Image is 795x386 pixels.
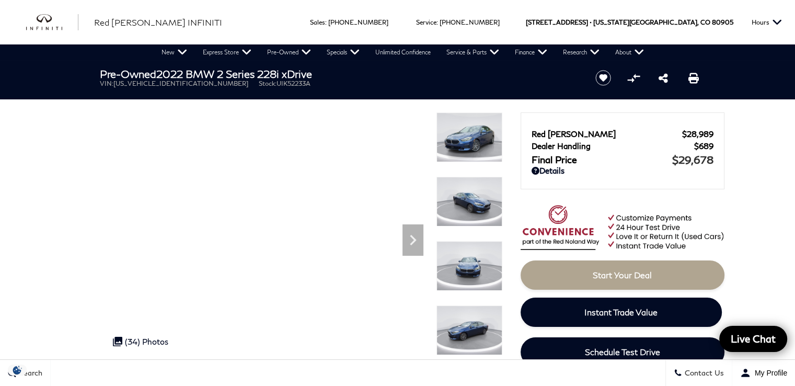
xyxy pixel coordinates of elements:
[100,112,429,359] iframe: Interactive Walkaround/Photo gallery of the vehicle/product
[694,141,713,151] span: $689
[592,70,615,86] button: Save vehicle
[521,260,724,290] a: Start Your Deal
[259,44,319,60] a: Pre-Owned
[94,16,222,29] a: Red [PERSON_NAME] INFINITI
[532,154,672,165] span: Final Price
[439,44,507,60] a: Service & Parts
[26,14,78,31] a: infiniti
[416,18,436,26] span: Service
[607,44,652,60] a: About
[532,141,694,151] span: Dealer Handling
[5,365,29,376] img: Opt-Out Icon
[688,72,699,84] a: Print this Pre-Owned 2022 BMW 2 Series 228i xDrive
[100,80,113,87] span: VIN:
[507,44,555,60] a: Finance
[310,18,325,26] span: Sales
[5,365,29,376] section: Click to Open Cookie Consent Modal
[154,44,195,60] a: New
[402,224,423,256] div: Next
[593,270,652,280] span: Start Your Deal
[626,70,641,86] button: Compare Vehicle
[751,369,787,377] span: My Profile
[672,153,713,166] span: $29,678
[325,18,327,26] span: :
[682,369,724,378] span: Contact Us
[725,332,781,345] span: Live Chat
[436,241,502,291] img: Used 2022 Blue Metallic BMW 228i xDrive image 3
[328,18,388,26] a: [PHONE_NUMBER]
[26,14,78,31] img: INFINITI
[521,298,722,327] a: Instant Trade Value
[732,360,795,386] button: Open user profile menu
[719,326,787,352] a: Live Chat
[436,112,502,162] img: Used 2022 Blue Metallic BMW 228i xDrive image 1
[682,129,713,139] span: $28,989
[532,141,713,151] a: Dealer Handling $689
[100,68,578,80] h1: 2022 BMW 2 Series 228i xDrive
[154,44,652,60] nav: Main Navigation
[16,369,42,378] span: Search
[521,337,724,367] a: Schedule Test Drive
[659,72,668,84] a: Share this Pre-Owned 2022 BMW 2 Series 228i xDrive
[532,166,713,175] a: Details
[319,44,367,60] a: Specials
[585,347,660,357] span: Schedule Test Drive
[436,18,438,26] span: :
[94,17,222,27] span: Red [PERSON_NAME] INFINITI
[259,80,276,87] span: Stock:
[100,67,156,80] strong: Pre-Owned
[584,307,658,317] span: Instant Trade Value
[532,153,713,166] a: Final Price $29,678
[367,44,439,60] a: Unlimited Confidence
[440,18,500,26] a: [PHONE_NUMBER]
[526,18,733,26] a: [STREET_ADDRESS] • [US_STATE][GEOGRAPHIC_DATA], CO 80905
[108,332,174,351] div: (34) Photos
[555,44,607,60] a: Research
[436,177,502,226] img: Used 2022 Blue Metallic BMW 228i xDrive image 2
[436,305,502,355] img: Used 2022 Blue Metallic BMW 228i xDrive image 4
[113,80,248,87] span: [US_VEHICLE_IDENTIFICATION_NUMBER]
[532,129,682,139] span: Red [PERSON_NAME]
[195,44,259,60] a: Express Store
[532,129,713,139] a: Red [PERSON_NAME] $28,989
[276,80,310,87] span: UIK52233A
